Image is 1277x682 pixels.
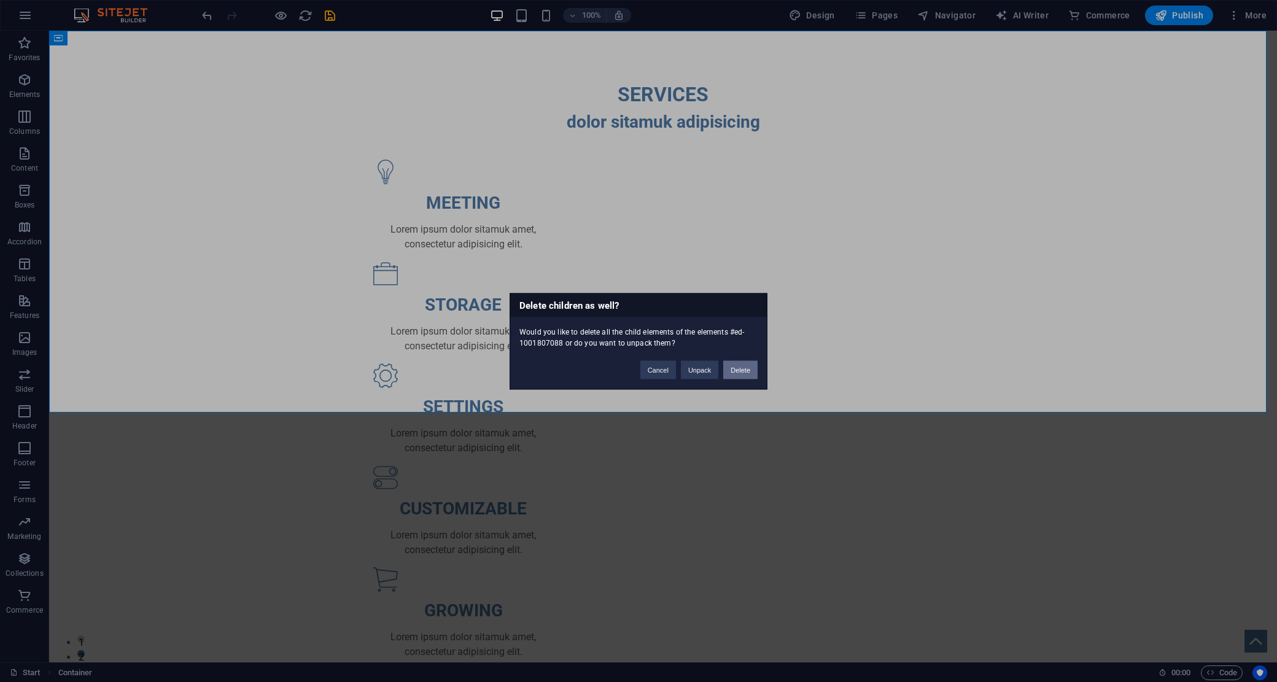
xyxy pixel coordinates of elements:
[681,360,718,379] button: Unpack
[723,360,758,379] button: Delete
[28,619,36,627] button: 2
[510,293,767,317] h3: Delete children as well?
[510,317,767,348] div: Would you like to delete all the child elements of the elements #ed-1001807088 or do you want to ...
[28,605,36,612] button: 1
[640,360,676,379] button: Cancel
